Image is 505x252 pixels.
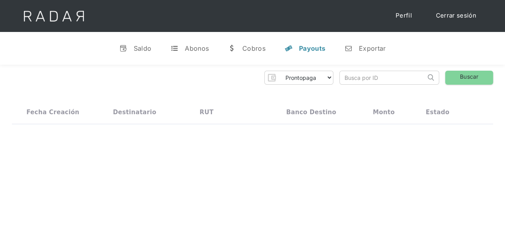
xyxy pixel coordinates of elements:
div: Payouts [299,44,325,52]
div: n [345,44,353,52]
a: Cerrar sesión [428,8,484,24]
div: Abonos [185,44,209,52]
div: Banco destino [286,109,336,116]
a: Perfil [388,8,420,24]
input: Busca por ID [340,71,426,84]
div: w [228,44,236,52]
div: Monto [373,109,395,116]
div: Fecha creación [26,109,79,116]
div: RUT [200,109,214,116]
div: Saldo [134,44,152,52]
a: Buscar [445,71,493,85]
div: t [170,44,178,52]
form: Form [264,71,333,85]
div: y [285,44,293,52]
div: Cobros [242,44,265,52]
div: Estado [426,109,449,116]
div: Destinatario [113,109,156,116]
div: v [119,44,127,52]
div: Exportar [359,44,386,52]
